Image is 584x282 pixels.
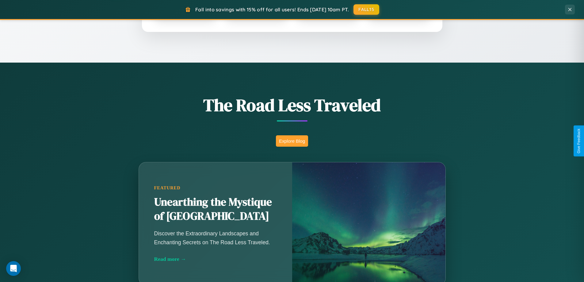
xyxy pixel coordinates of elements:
div: Featured [154,185,277,191]
div: Read more → [154,256,277,262]
span: Fall into savings with 15% off for all users! Ends [DATE] 10am PT. [195,6,349,13]
h2: Unearthing the Mystique of [GEOGRAPHIC_DATA] [154,195,277,223]
p: Discover the Extraordinary Landscapes and Enchanting Secrets on The Road Less Traveled. [154,229,277,246]
button: Explore Blog [276,135,308,147]
div: Give Feedback [577,129,581,153]
h1: The Road Less Traveled [108,93,476,117]
button: FALL15 [353,4,379,15]
div: Open Intercom Messenger [6,261,21,276]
